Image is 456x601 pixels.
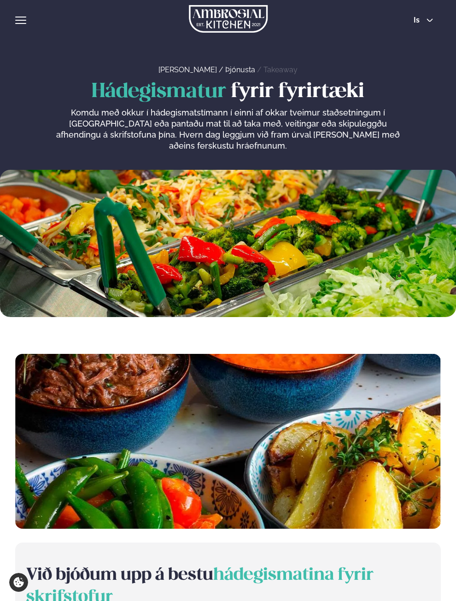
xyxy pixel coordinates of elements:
[263,65,298,74] a: Takeaway
[158,65,217,74] a: [PERSON_NAME]
[406,17,441,24] button: is
[18,81,438,104] h1: fyrir fyrirtæki
[414,17,422,24] span: is
[189,5,268,33] img: logo
[219,65,225,74] span: /
[15,15,26,26] button: hamburger
[9,573,28,592] a: Cookie settings
[257,65,263,74] span: /
[15,354,440,529] img: image alt
[225,65,255,74] a: Þjónusta
[54,107,402,151] p: Komdu með okkur í hádegismatstímann í einni af okkar tveimur staðsetningum í [GEOGRAPHIC_DATA] eð...
[92,82,226,101] span: Hádegismatur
